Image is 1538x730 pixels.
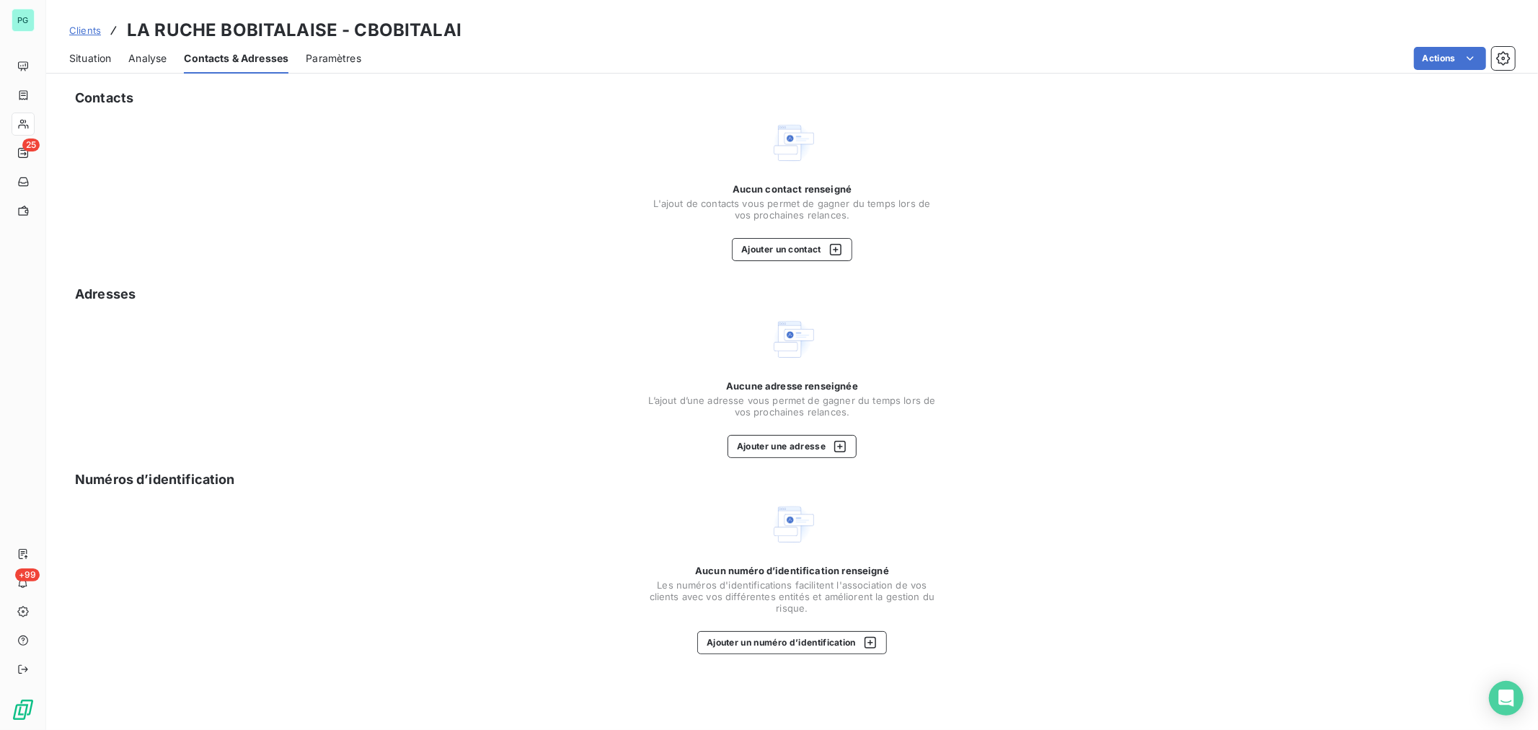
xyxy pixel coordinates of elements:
[769,120,816,166] img: Empty state
[128,51,167,66] span: Analyse
[648,198,937,221] span: L'ajout de contacts vous permet de gagner du temps lors de vos prochaines relances.
[184,51,288,66] span: Contacts & Adresses
[12,698,35,721] img: Logo LeanPay
[732,238,852,261] button: Ajouter un contact
[15,568,40,581] span: +99
[75,284,136,304] h5: Adresses
[648,579,937,614] span: Les numéros d'identifications facilitent l'association de vos clients avec vos différentes entité...
[1414,47,1486,70] button: Actions
[127,17,461,43] h3: LA RUCHE BOBITALAISE - CBOBITALAI
[69,51,111,66] span: Situation
[306,51,361,66] span: Paramètres
[733,183,852,195] span: Aucun contact renseigné
[69,25,101,36] span: Clients
[695,565,889,576] span: Aucun numéro d’identification renseigné
[697,631,887,654] button: Ajouter un numéro d’identification
[69,23,101,38] a: Clients
[75,470,235,490] h5: Numéros d’identification
[22,138,40,151] span: 25
[726,380,858,392] span: Aucune adresse renseignée
[75,88,133,108] h5: Contacts
[1489,681,1524,716] div: Open Intercom Messenger
[648,395,937,418] span: L’ajout d’une adresse vous permet de gagner du temps lors de vos prochaines relances.
[769,501,816,547] img: Empty state
[769,316,816,362] img: Empty state
[728,435,857,458] button: Ajouter une adresse
[12,9,35,32] div: PG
